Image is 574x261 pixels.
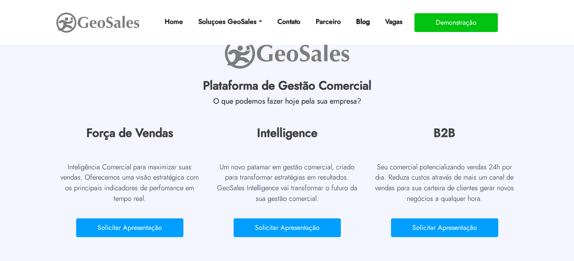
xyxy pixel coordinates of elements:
[55,11,140,35] img: GeoSales
[223,36,351,71] img: GeoSales
[51,78,523,97] h2: Plataforma de Gestão Comercial
[372,162,517,204] p: Seu comercial potencializando vendas 24h por dia. Reduza custos através de mais um canal de venda...
[234,218,341,237] button: Solicitar Apresentação
[382,13,406,30] a: Vagas
[372,126,517,145] h2: B2B
[215,162,360,204] p: Um novo patamar em gestão comercial, criado para transformar estratégias em resultados. GeoSales ...
[76,218,183,237] button: Solicitar Apresentação
[353,13,373,30] a: Blog
[274,13,304,30] a: Contato
[391,218,498,237] button: Solicitar Apresentação
[215,126,360,145] h2: Intelligence
[161,13,186,30] a: Home
[57,126,202,145] h2: Força de Vendas
[51,97,523,110] h3: O que podemos fazer hoje pela sua empresa?
[195,13,265,30] a: Soluçoes GeoSales
[57,162,202,204] p: Inteligência Comercial para maximizar suas vendas. Oferecemos uma visão estratégica com os princ...
[414,13,498,32] button: Demonstração
[312,13,344,30] a: Parceiro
